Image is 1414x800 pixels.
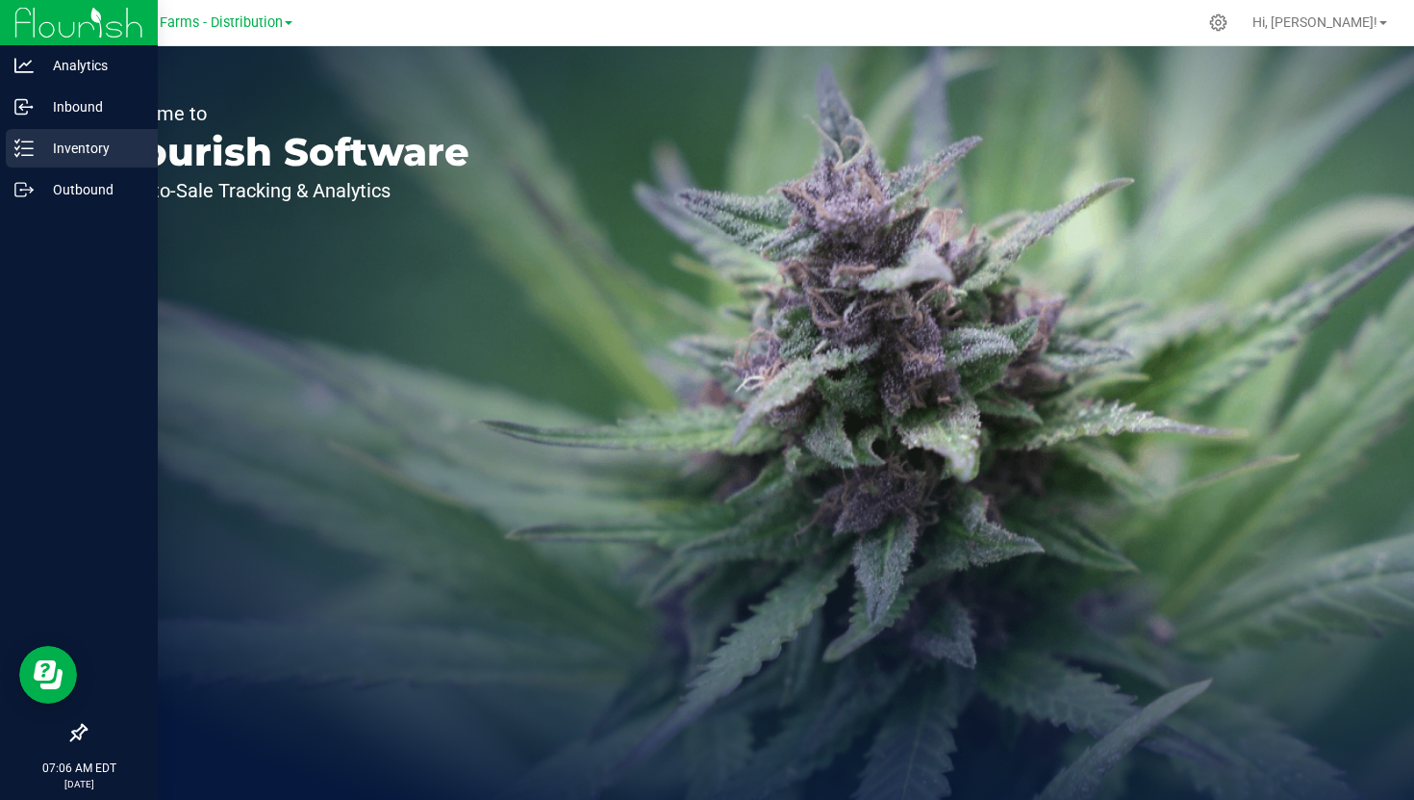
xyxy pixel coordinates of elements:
inline-svg: Inbound [14,97,34,116]
p: Seed-to-Sale Tracking & Analytics [104,181,469,200]
p: Flourish Software [104,133,469,171]
span: Hi, [PERSON_NAME]! [1252,14,1377,30]
inline-svg: Inventory [14,139,34,158]
p: 07:06 AM EDT [9,760,149,777]
p: Inventory [34,137,149,160]
p: Outbound [34,178,149,201]
p: Inbound [34,95,149,118]
iframe: Resource center [19,646,77,704]
inline-svg: Analytics [14,56,34,75]
p: Analytics [34,54,149,77]
inline-svg: Outbound [14,180,34,199]
p: Welcome to [104,104,469,123]
p: [DATE] [9,777,149,791]
div: Manage settings [1206,13,1230,32]
span: Sapphire Farms - Distribution [100,14,283,31]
